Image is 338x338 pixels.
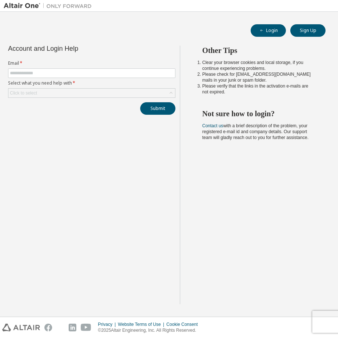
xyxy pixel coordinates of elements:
img: facebook.svg [44,324,52,331]
button: Sign Up [290,24,326,37]
label: Email [8,60,175,66]
li: Clear your browser cookies and local storage, if you continue experiencing problems. [202,60,312,71]
img: Altair One [4,2,95,10]
li: Please verify that the links in the activation e-mails are not expired. [202,83,312,95]
div: Website Terms of Use [118,321,166,327]
h2: Other Tips [202,46,312,55]
h2: Not sure how to login? [202,109,312,118]
label: Select what you need help with [8,80,175,86]
img: altair_logo.svg [2,324,40,331]
div: Click to select [8,89,175,97]
img: youtube.svg [81,324,91,331]
button: Login [251,24,286,37]
div: Cookie Consent [166,321,202,327]
button: Submit [140,102,175,115]
img: linkedin.svg [69,324,76,331]
div: Account and Login Help [8,46,142,51]
div: Click to select [10,90,37,96]
a: Contact us [202,123,223,128]
p: © 2025 Altair Engineering, Inc. All Rights Reserved. [98,327,202,334]
div: Privacy [98,321,118,327]
li: Please check for [EMAIL_ADDRESS][DOMAIN_NAME] mails in your junk or spam folder. [202,71,312,83]
span: with a brief description of the problem, your registered e-mail id and company details. Our suppo... [202,123,308,140]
